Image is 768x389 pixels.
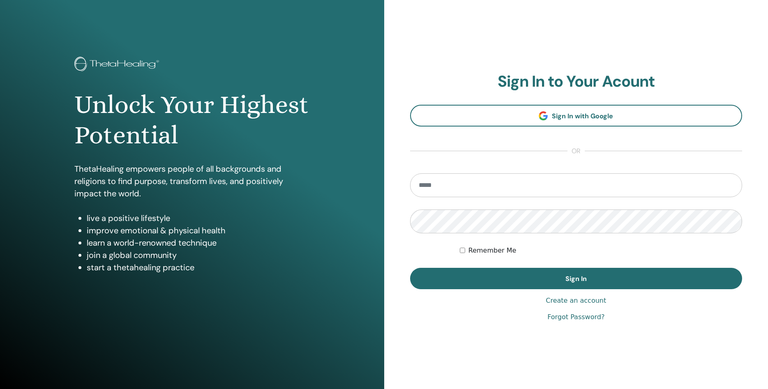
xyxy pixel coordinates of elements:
[87,237,310,249] li: learn a world-renowned technique
[547,312,604,322] a: Forgot Password?
[87,212,310,224] li: live a positive lifestyle
[460,246,742,255] div: Keep me authenticated indefinitely or until I manually logout
[87,224,310,237] li: improve emotional & physical health
[87,249,310,261] li: join a global community
[74,163,310,200] p: ThetaHealing empowers people of all backgrounds and religions to find purpose, transform lives, a...
[410,105,743,127] a: Sign In with Google
[410,268,743,289] button: Sign In
[87,261,310,274] li: start a thetahealing practice
[552,112,613,120] span: Sign In with Google
[468,246,517,255] label: Remember Me
[567,146,585,156] span: or
[74,90,310,151] h1: Unlock Your Highest Potential
[546,296,606,306] a: Create an account
[410,72,743,91] h2: Sign In to Your Acount
[565,274,587,283] span: Sign In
